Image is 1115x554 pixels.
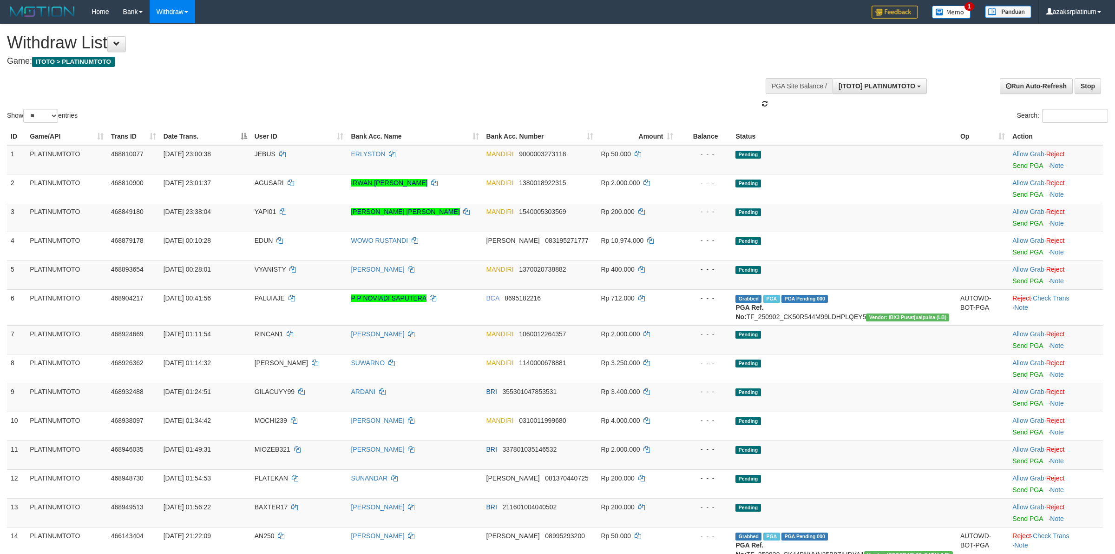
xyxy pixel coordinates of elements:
[255,208,276,215] span: YAPI01
[503,388,557,395] span: Copy 355301047853531 to clipboard
[164,179,211,187] span: [DATE] 23:01:37
[1012,266,1044,273] a: Allow Grab
[111,532,144,540] span: 466143404
[1009,469,1103,498] td: ·
[681,416,728,425] div: - - -
[519,208,566,215] span: Copy 1540005303569 to clipboard
[351,237,408,244] a: WOWO RUSTANDI
[7,412,26,441] td: 10
[164,532,211,540] span: [DATE] 21:22:09
[601,179,640,187] span: Rp 2.000.000
[1046,359,1065,367] a: Reject
[255,417,287,424] span: MOCHI239
[26,354,107,383] td: PLATINUMTOTO
[1014,304,1028,311] a: Note
[1046,417,1065,424] a: Reject
[1012,179,1046,187] span: ·
[7,469,26,498] td: 12
[486,237,540,244] span: [PERSON_NAME]
[164,446,211,453] span: [DATE] 01:49:31
[255,474,288,482] span: PLATEKAN
[681,358,728,367] div: - - -
[7,260,26,289] td: 5
[1042,109,1108,123] input: Search:
[1046,208,1065,215] a: Reject
[735,295,761,303] span: Grabbed
[1009,325,1103,354] td: ·
[111,237,144,244] span: 468879178
[681,387,728,396] div: - - -
[7,498,26,527] td: 13
[1012,428,1043,436] a: Send PGA
[601,330,640,338] span: Rp 2.000.000
[1012,371,1043,378] a: Send PGA
[255,150,275,158] span: JEBUS
[1050,248,1064,256] a: Note
[255,294,285,302] span: PALUIAJE
[985,6,1031,18] img: panduan.png
[735,237,761,245] span: Pending
[486,179,514,187] span: MANDIRI
[1046,266,1065,273] a: Reject
[23,109,58,123] select: Showentries
[1012,457,1043,465] a: Send PGA
[964,2,974,11] span: 1
[1012,388,1044,395] a: Allow Grab
[7,325,26,354] td: 7
[486,208,514,215] span: MANDIRI
[601,237,643,244] span: Rp 10.974.000
[597,128,677,145] th: Amount: activate to sort column ascending
[1046,388,1065,395] a: Reject
[1012,179,1044,187] a: Allow Grab
[1009,232,1103,260] td: ·
[735,504,761,512] span: Pending
[7,174,26,203] td: 2
[957,128,1009,145] th: Op: activate to sort column ascending
[735,533,761,541] span: Grabbed
[164,266,211,273] span: [DATE] 00:28:01
[111,208,144,215] span: 468849180
[1009,260,1103,289] td: ·
[255,503,288,511] span: BAXTER17
[7,5,78,19] img: MOTION_logo.png
[681,178,728,187] div: - - -
[1050,342,1064,349] a: Note
[486,417,514,424] span: MANDIRI
[26,441,107,469] td: PLATINUMTOTO
[1050,400,1064,407] a: Note
[111,179,144,187] span: 468810900
[164,330,211,338] span: [DATE] 01:11:54
[26,498,107,527] td: PLATINUMTOTO
[351,208,459,215] a: [PERSON_NAME] [PERSON_NAME]
[26,412,107,441] td: PLATINUMTOTO
[1012,486,1043,494] a: Send PGA
[545,532,585,540] span: Copy 08995293200 to clipboard
[735,331,761,339] span: Pending
[763,533,780,541] span: Marked by azaksrplatinum
[111,150,144,158] span: 468810077
[7,128,26,145] th: ID
[1046,330,1065,338] a: Reject
[1012,208,1044,215] a: Allow Grab
[1050,220,1064,227] a: Note
[735,304,763,320] b: PGA Ref. No:
[164,294,211,302] span: [DATE] 00:41:56
[351,294,426,302] a: P P NOVIADI SAPUTERA
[351,179,427,187] a: IRWAN [PERSON_NAME]
[681,207,728,216] div: - - -
[1009,203,1103,232] td: ·
[32,57,115,67] span: ITOTO > PLATINUMTOTO
[833,78,927,94] button: [ITOTO] PLATINUMTOTO
[255,330,283,338] span: RINCAN1
[1050,277,1064,285] a: Note
[681,474,728,483] div: - - -
[1012,342,1043,349] a: Send PGA
[735,180,761,187] span: Pending
[1050,457,1064,465] a: Note
[681,294,728,303] div: - - -
[26,128,107,145] th: Game/API: activate to sort column ascending
[1012,359,1046,367] span: ·
[681,149,728,159] div: - - -
[519,150,566,158] span: Copy 9000003273118 to clipboard
[26,145,107,174] td: PLATINUMTOTO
